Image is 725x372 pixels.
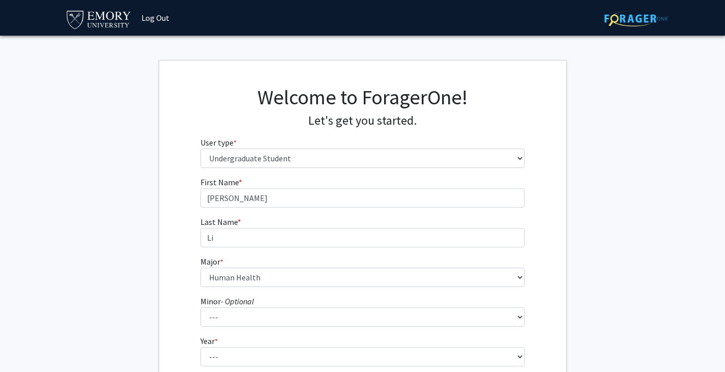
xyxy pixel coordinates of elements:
iframe: Chat [8,326,43,364]
img: Emory University Logo [65,8,133,31]
h4: Let's get you started. [200,113,525,128]
span: First Name [200,177,239,187]
label: Minor [200,295,254,307]
label: Major [200,255,223,268]
span: Last Name [200,217,238,227]
label: Year [200,335,218,347]
label: User type [200,136,237,149]
h1: Welcome to ForagerOne! [200,85,525,109]
i: - Optional [221,296,254,306]
img: ForagerOne Logo [604,11,668,26]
